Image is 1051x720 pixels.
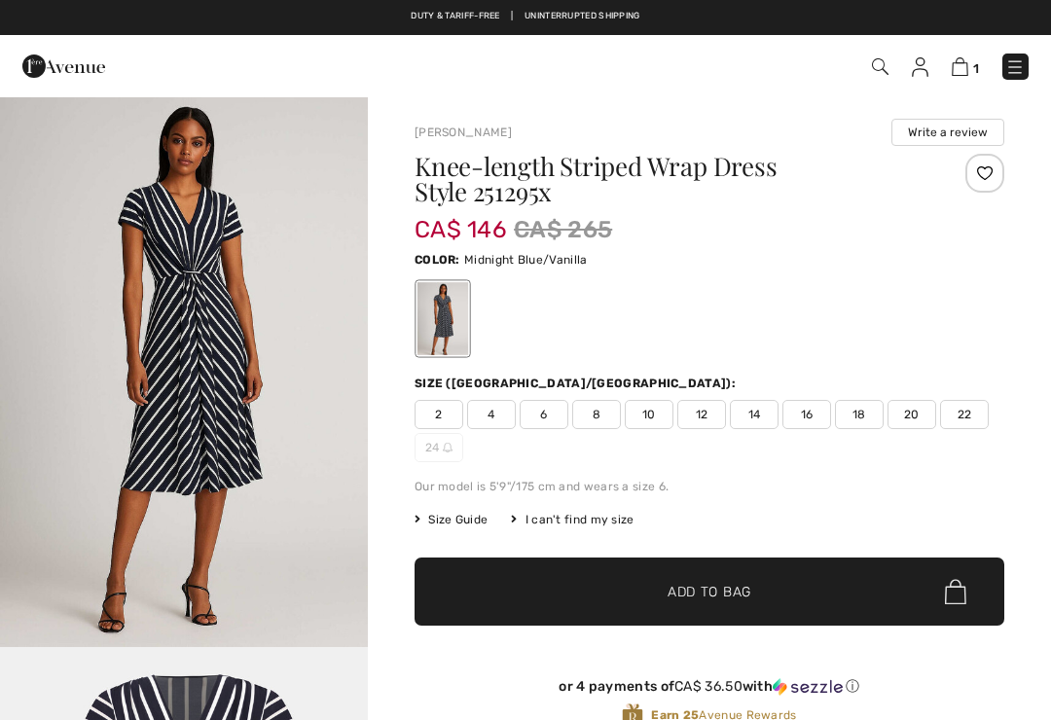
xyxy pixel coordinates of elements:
[467,400,516,429] span: 4
[891,119,1004,146] button: Write a review
[888,400,936,429] span: 20
[415,154,906,204] h1: Knee-length Striped Wrap Dress Style 251295x
[415,400,463,429] span: 2
[415,678,1004,702] div: or 4 payments ofCA$ 36.50withSezzle Click to learn more about Sezzle
[415,253,460,267] span: Color:
[417,282,468,355] div: Midnight Blue/Vanilla
[872,58,888,75] img: Search
[415,197,506,243] span: CA$ 146
[520,400,568,429] span: 6
[511,511,634,528] div: I can't find my size
[773,678,843,696] img: Sezzle
[1005,57,1025,77] img: Menu
[443,443,453,452] img: ring-m.svg
[952,57,968,76] img: Shopping Bag
[730,400,779,429] span: 14
[674,678,743,695] span: CA$ 36.50
[415,375,740,392] div: Size ([GEOGRAPHIC_DATA]/[GEOGRAPHIC_DATA]):
[625,400,673,429] span: 10
[940,400,989,429] span: 22
[415,478,1004,495] div: Our model is 5'9"/175 cm and wears a size 6.
[464,253,587,267] span: Midnight Blue/Vanilla
[22,55,105,74] a: 1ère Avenue
[912,57,928,77] img: My Info
[415,511,488,528] span: Size Guide
[668,582,751,602] span: Add to Bag
[973,61,979,76] span: 1
[945,579,966,604] img: Bag.svg
[415,126,512,139] a: [PERSON_NAME]
[415,678,1004,696] div: or 4 payments of with
[514,212,612,247] span: CA$ 265
[572,400,621,429] span: 8
[415,433,463,462] span: 24
[835,400,884,429] span: 18
[782,400,831,429] span: 16
[415,558,1004,626] button: Add to Bag
[952,54,979,78] a: 1
[22,47,105,86] img: 1ère Avenue
[677,400,726,429] span: 12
